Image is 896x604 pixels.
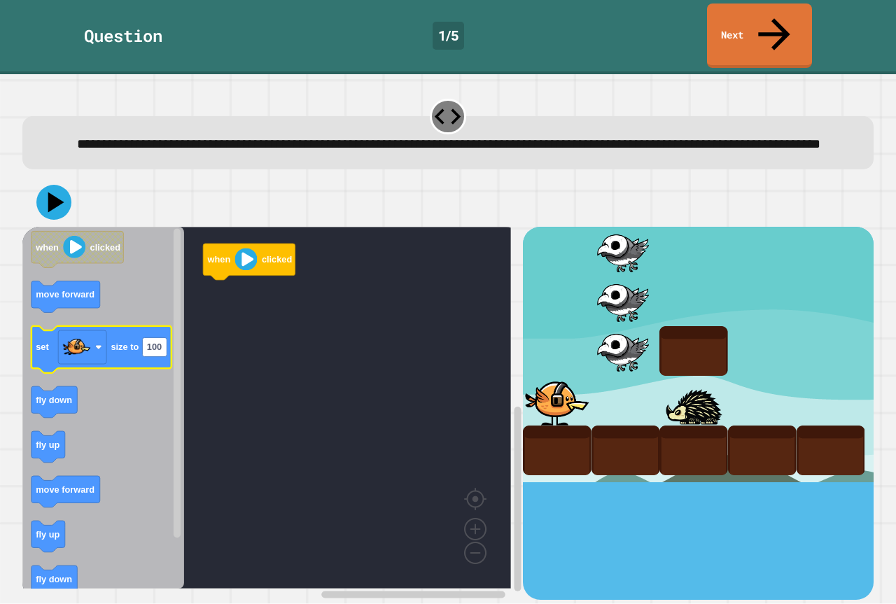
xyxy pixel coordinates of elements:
[111,342,139,353] text: size to
[90,242,120,253] text: clicked
[36,484,94,495] text: move forward
[36,529,59,540] text: fly up
[707,3,812,68] a: Next
[206,255,230,265] text: when
[36,440,59,450] text: fly up
[35,242,59,253] text: when
[147,342,162,353] text: 100
[36,342,49,353] text: set
[84,23,162,48] div: Question
[433,22,464,50] div: 1 / 5
[22,227,523,599] div: Blockly Workspace
[36,290,94,300] text: move forward
[262,255,292,265] text: clicked
[36,395,72,405] text: fly down
[36,574,72,584] text: fly down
